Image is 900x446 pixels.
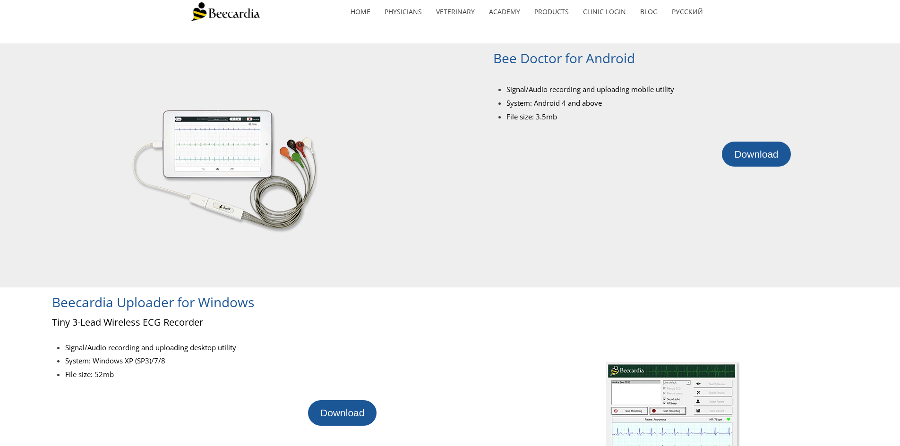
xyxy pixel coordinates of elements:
[52,316,203,328] span: Tiny 3-Lead Wireless ECG Recorder
[506,112,557,121] span: File size: 3.5mb
[190,2,260,21] img: Beecardia
[320,407,364,418] span: Download
[65,343,236,352] span: Signal/Audio recording and uploading desktop utility
[65,356,165,365] span: System: Windows XP (SP3)/7/8
[52,293,254,311] span: Beecardia Uploader for Windows
[665,1,710,23] a: Русский
[493,49,635,67] span: Bee Doctor for Android
[65,370,114,379] span: File size: 52mb
[308,400,377,425] a: Download
[343,1,377,23] a: home
[576,1,633,23] a: Clinic Login
[377,1,429,23] a: Physicians
[734,149,778,160] span: Download
[633,1,665,23] a: Blog
[506,84,674,94] span: Signal/Audio recording and uploading mobile utility
[506,98,602,108] span: System: Android 4 and above
[482,1,527,23] a: Academy
[527,1,576,23] a: Products
[429,1,482,23] a: Veterinary
[722,142,790,167] a: Download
